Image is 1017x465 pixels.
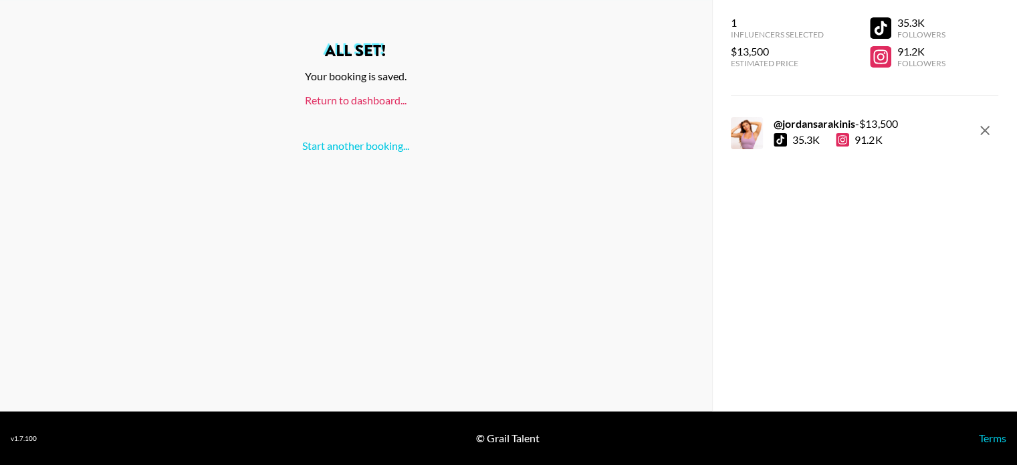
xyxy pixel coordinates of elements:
[792,133,820,147] div: 35.3K
[897,29,945,39] div: Followers
[731,29,824,39] div: Influencers Selected
[11,434,37,443] div: v 1.7.100
[476,432,540,445] div: © Grail Talent
[731,58,824,68] div: Estimated Price
[731,45,824,58] div: $13,500
[305,94,407,106] a: Return to dashboard...
[836,133,882,147] div: 91.2K
[774,117,897,130] div: - $ 13,500
[897,58,945,68] div: Followers
[979,432,1006,444] a: Terms
[302,139,409,152] a: Start another booking...
[11,43,701,59] h2: All set!
[11,70,701,83] div: Your booking is saved.
[774,117,855,130] strong: @ jordansarakinis
[731,16,824,29] div: 1
[897,45,945,58] div: 91.2K
[897,16,945,29] div: 35.3K
[972,117,998,144] button: remove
